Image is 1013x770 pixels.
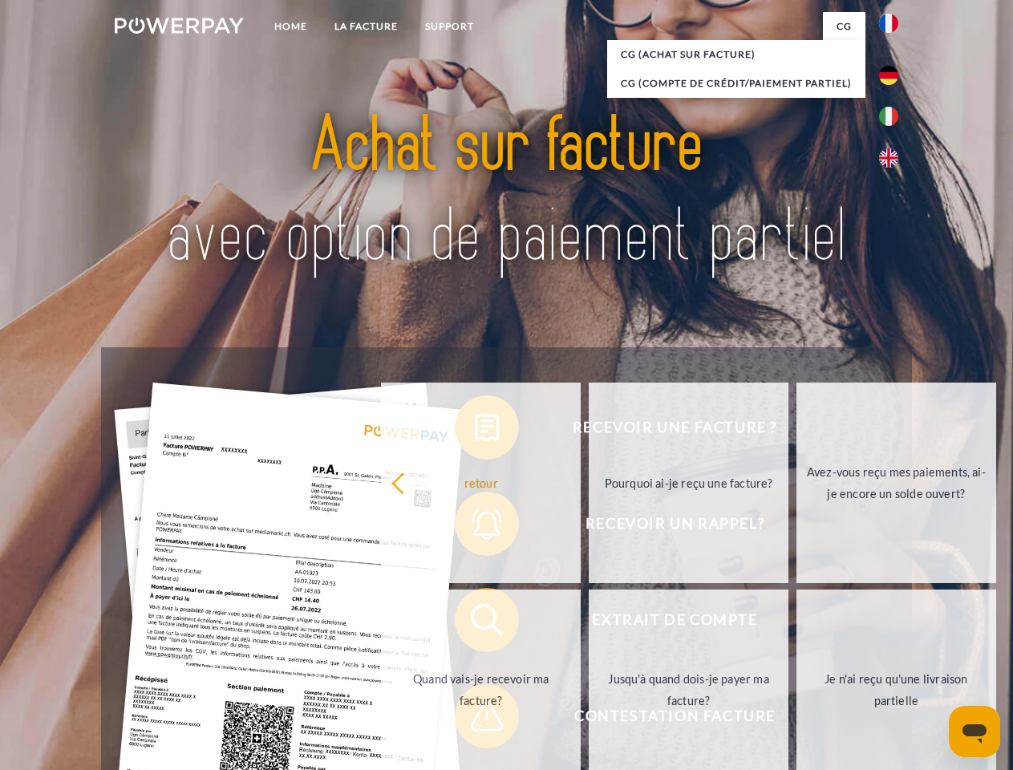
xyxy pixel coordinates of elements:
[806,668,987,711] div: Je n'ai reçu qu'une livraison partielle
[391,472,571,493] div: retour
[879,66,898,85] img: de
[806,461,987,505] div: Avez-vous reçu mes paiements, ai-je encore un solde ouvert?
[598,472,779,493] div: Pourquoi ai-je reçu une facture?
[261,12,321,41] a: Home
[949,706,1000,757] iframe: Bouton de lancement de la fenêtre de messagerie
[391,668,571,711] div: Quand vais-je recevoir ma facture?
[153,77,860,307] img: title-powerpay_fr.svg
[321,12,411,41] a: LA FACTURE
[115,18,244,34] img: logo-powerpay-white.svg
[879,107,898,126] img: it
[598,668,779,711] div: Jusqu'à quand dois-je payer ma facture?
[796,383,996,583] a: Avez-vous reçu mes paiements, ai-je encore un solde ouvert?
[879,14,898,33] img: fr
[607,69,865,98] a: CG (Compte de crédit/paiement partiel)
[411,12,488,41] a: Support
[823,12,865,41] a: CG
[879,148,898,168] img: en
[607,40,865,69] a: CG (achat sur facture)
